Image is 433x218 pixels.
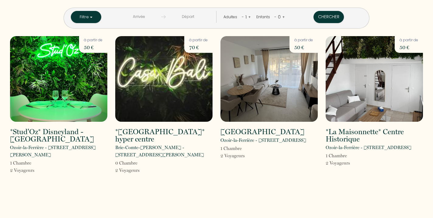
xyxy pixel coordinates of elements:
[243,153,245,158] span: s
[10,144,107,158] p: Ozoir-la-Ferrière - [STREET_ADDRESS][PERSON_NAME]
[400,37,418,43] p: à partir de
[248,14,251,20] a: +
[84,43,102,52] p: 50 €
[161,15,166,19] img: guests
[10,159,34,167] p: 1 Chambre
[276,12,282,22] div: 0
[326,159,350,167] p: 2 Voyageur
[326,152,350,159] p: 1 Chambre
[220,145,245,152] p: 1 Chambre
[220,36,318,122] img: rental-image
[282,14,285,20] a: +
[189,43,208,52] p: 70 €
[138,168,140,173] span: s
[166,11,210,23] input: Départ
[326,144,411,151] p: Ozoir-la-Ferrière - [STREET_ADDRESS]
[274,14,276,20] a: -
[33,168,34,173] span: s
[223,14,239,20] div: Adultes
[189,37,208,43] p: à partir de
[115,159,140,167] p: 0 Chambre
[84,37,102,43] p: à partir de
[71,11,101,23] button: Filtre
[326,128,423,143] h2: *La Maisonnette* Centre Historique
[10,167,34,174] p: 2 Voyageur
[294,43,313,52] p: 50 €
[117,11,161,23] input: Arrivée
[10,128,107,143] h2: *Stud'Oz* Disneyland - [GEOGRAPHIC_DATA]
[220,137,306,144] p: Ozoir-la-Ferrière - [STREET_ADDRESS]
[244,12,248,22] div: 1
[220,152,245,159] p: 2 Voyageur
[256,14,272,20] div: Enfants
[115,36,213,122] img: rental-image
[10,36,107,122] img: rental-image
[400,43,418,52] p: 50 €
[326,36,423,122] img: rental-image
[115,144,213,158] p: Brie-Comte-[PERSON_NAME] - [STREET_ADDRESS][PERSON_NAME]
[348,160,350,166] span: s
[115,167,140,174] p: 2 Voyageur
[220,128,304,135] h2: [GEOGRAPHIC_DATA]
[294,37,313,43] p: à partir de
[115,128,213,143] h2: *[GEOGRAPHIC_DATA]* hyper centre
[313,11,344,23] button: Chercher
[242,14,244,20] a: -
